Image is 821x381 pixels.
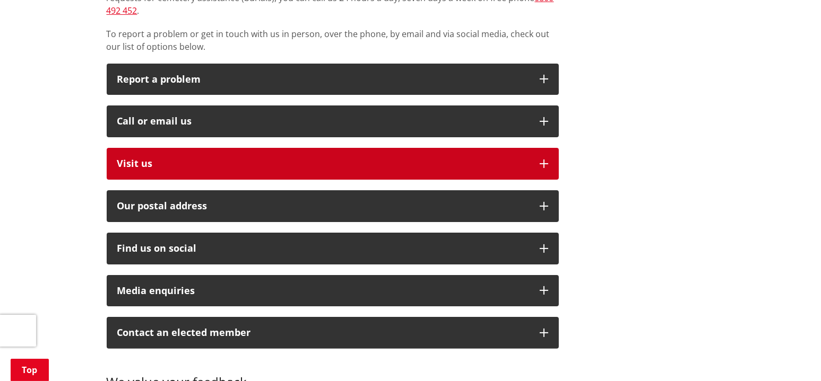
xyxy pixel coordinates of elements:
p: Report a problem [117,74,529,85]
div: Find us on social [117,243,529,254]
button: Media enquiries [107,275,559,307]
button: Visit us [107,148,559,180]
p: Contact an elected member [117,327,529,338]
button: Find us on social [107,233,559,264]
p: Visit us [117,158,529,169]
button: Report a problem [107,64,559,95]
button: Call or email us [107,105,559,137]
p: To report a problem or get in touch with us in person, over the phone, by email and via social me... [107,28,559,53]
div: Call or email us [117,116,529,127]
a: Top [11,359,49,381]
button: Our postal address [107,190,559,222]
div: Media enquiries [117,286,529,296]
iframe: Messenger Launcher [772,336,810,375]
h2: Our postal address [117,201,529,211]
button: Contact an elected member [107,317,559,349]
